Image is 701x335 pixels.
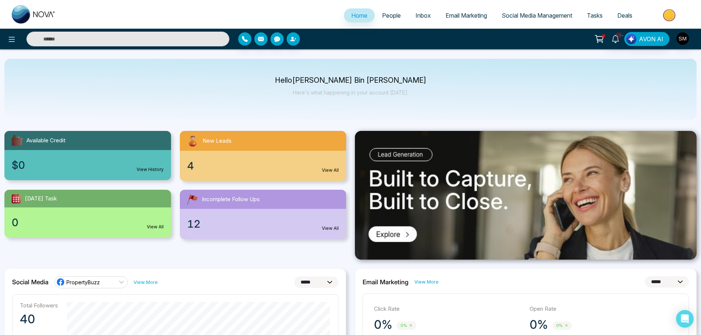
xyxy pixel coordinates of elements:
[275,89,426,96] p: Here's what happening in your account [DATE].
[137,166,164,173] a: View History
[175,190,351,239] a: Incomplete Follow Ups12View All
[186,134,200,148] img: newLeads.svg
[374,305,522,313] p: Click Rate
[446,12,487,19] span: Email Marketing
[438,8,494,22] a: Email Marketing
[580,8,610,22] a: Tasks
[322,225,339,232] a: View All
[363,278,408,286] h2: Email Marketing
[414,278,439,285] a: View More
[351,12,367,19] span: Home
[12,157,25,173] span: $0
[344,8,375,22] a: Home
[502,12,572,19] span: Social Media Management
[676,310,694,328] div: Open Intercom Messenger
[25,195,57,203] span: [DATE] Task
[676,32,689,45] img: User Avatar
[187,216,200,232] span: 12
[66,279,100,286] span: PropertyBuzz
[147,224,164,230] a: View All
[382,12,401,19] span: People
[374,317,392,332] p: 0%
[20,312,58,327] p: 40
[187,158,194,174] span: 4
[26,136,65,145] span: Available Credit
[375,8,408,22] a: People
[175,131,351,181] a: New Leads4View All
[10,134,23,147] img: availableCredit.svg
[530,305,678,313] p: Open Rate
[186,193,199,206] img: followUps.svg
[610,8,640,22] a: Deals
[355,131,697,260] img: .
[415,12,431,19] span: Inbox
[203,137,232,145] span: New Leads
[12,215,18,230] span: 0
[275,77,426,83] p: Hello [PERSON_NAME] Bin [PERSON_NAME]
[202,195,260,204] span: Incomplete Follow Ups
[134,279,158,286] a: View More
[624,32,669,46] button: AVON AI
[615,32,622,39] span: 10+
[626,34,636,44] img: Lead Flow
[12,5,56,24] img: Nova CRM Logo
[639,35,663,43] span: AVON AI
[397,321,416,330] span: 0%
[530,317,548,332] p: 0%
[408,8,438,22] a: Inbox
[10,193,22,204] img: todayTask.svg
[607,32,624,45] a: 10+
[20,302,58,309] p: Total Followers
[617,12,632,19] span: Deals
[587,12,603,19] span: Tasks
[643,7,697,24] img: Market-place.gif
[552,321,572,330] span: 0%
[12,278,48,286] h2: Social Media
[322,167,339,174] a: View All
[494,8,580,22] a: Social Media Management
